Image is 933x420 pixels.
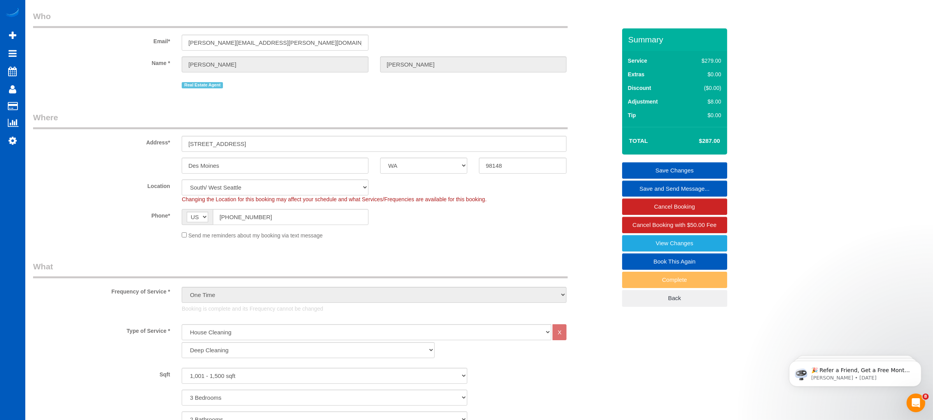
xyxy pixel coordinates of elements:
[622,217,727,233] a: Cancel Booking with $50.00 Fee
[628,70,645,78] label: Extras
[27,209,176,220] label: Phone*
[27,35,176,45] label: Email*
[380,56,567,72] input: Last Name*
[633,221,717,228] span: Cancel Booking with $50.00 Fee
[479,158,566,174] input: Zip Code*
[27,324,176,335] label: Type of Service *
[675,138,720,144] h4: $287.00
[922,394,929,400] span: 8
[182,82,223,88] span: Real Estate Agent
[628,98,658,105] label: Adjustment
[622,162,727,179] a: Save Changes
[622,235,727,251] a: View Changes
[33,11,568,28] legend: Who
[27,56,176,67] label: Name *
[27,285,176,295] label: Frequency of Service *
[685,70,721,78] div: $0.00
[622,253,727,270] a: Book This Again
[5,8,20,19] img: Automaid Logo
[27,179,176,190] label: Location
[33,261,568,278] legend: What
[34,23,133,106] span: 🎉 Refer a Friend, Get a Free Month! 🎉 Love Automaid? Share the love! When you refer a friend who ...
[27,368,176,378] label: Sqft
[182,196,486,202] span: Changing the Location for this booking may affect your schedule and what Services/Frequencies are...
[628,57,647,65] label: Service
[628,35,723,44] h3: Summary
[907,394,925,412] iframe: Intercom live chat
[188,232,323,239] span: Send me reminders about my booking via text message
[628,111,636,119] label: Tip
[182,158,368,174] input: City*
[685,84,721,92] div: ($0.00)
[27,136,176,146] label: Address*
[777,344,933,399] iframe: Intercom notifications message
[622,199,727,215] a: Cancel Booking
[685,98,721,105] div: $8.00
[182,305,566,313] p: Booking is complete and its Frequency cannot be changed
[33,112,568,129] legend: Where
[629,137,648,144] strong: Total
[34,30,134,37] p: Message from Ellie, sent 1w ago
[182,56,368,72] input: First Name*
[622,290,727,306] a: Back
[685,111,721,119] div: $0.00
[213,209,368,225] input: Phone*
[685,57,721,65] div: $279.00
[628,84,651,92] label: Discount
[182,35,368,51] input: Email*
[622,181,727,197] a: Save and Send Message...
